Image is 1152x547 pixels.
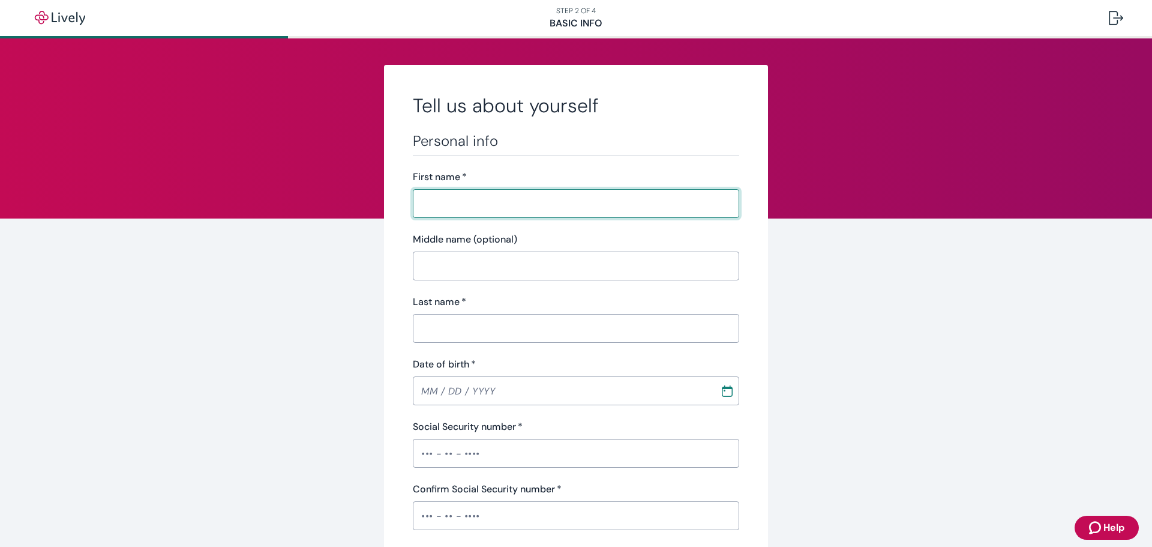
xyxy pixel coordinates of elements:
input: ••• - •• - •••• [413,504,739,528]
h3: Personal info [413,132,739,150]
button: Choose date [716,380,738,402]
label: Social Security number [413,420,523,434]
label: Last name [413,295,466,309]
svg: Calendar [721,385,733,397]
label: Middle name (optional) [413,232,517,247]
img: Lively [26,11,94,25]
button: Zendesk support iconHelp [1075,516,1139,540]
span: Help [1103,521,1124,535]
input: MM / DD / YYYY [413,379,712,403]
svg: Zendesk support icon [1089,521,1103,535]
button: Log out [1099,4,1133,32]
h2: Tell us about yourself [413,94,739,118]
label: Date of birth [413,357,476,372]
input: ••• - •• - •••• [413,441,739,465]
label: First name [413,170,467,184]
label: Confirm Social Security number [413,482,562,497]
